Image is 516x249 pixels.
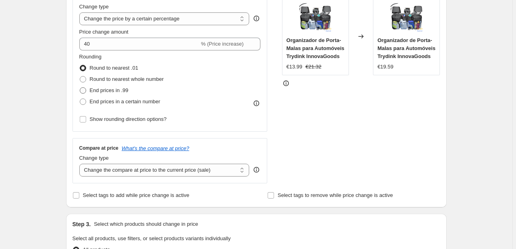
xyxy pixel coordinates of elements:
[286,63,302,71] div: €13.99
[306,63,322,71] strike: €21.32
[201,41,244,47] span: % (Price increase)
[252,166,260,174] div: help
[79,29,129,35] span: Price change amount
[79,4,109,10] span: Change type
[299,2,331,34] img: organizador-de-porta-malas-para-automoveis-trydink-innovagoods-603_80x.webp
[122,145,189,151] button: What's the compare at price?
[79,155,109,161] span: Change type
[94,220,198,228] p: Select which products should change in price
[79,38,200,50] input: -15
[79,54,102,60] span: Rounding
[83,192,189,198] span: Select tags to add while price change is active
[377,63,393,71] div: €19.59
[90,98,160,104] span: End prices in a certain number
[73,235,231,241] span: Select all products, use filters, or select products variants individually
[391,2,423,34] img: organizador-de-porta-malas-para-automoveis-trydink-innovagoods-603_80x.webp
[278,192,393,198] span: Select tags to remove while price change is active
[90,116,167,122] span: Show rounding direction options?
[90,87,129,93] span: End prices in .99
[79,145,119,151] h3: Compare at price
[90,76,164,82] span: Round to nearest whole number
[73,220,91,228] h2: Step 3.
[252,14,260,22] div: help
[90,65,138,71] span: Round to nearest .01
[286,37,345,59] span: Organizador de Porta-Malas para Automóveis Trydink InnovaGoods
[377,37,435,59] span: Organizador de Porta-Malas para Automóveis Trydink InnovaGoods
